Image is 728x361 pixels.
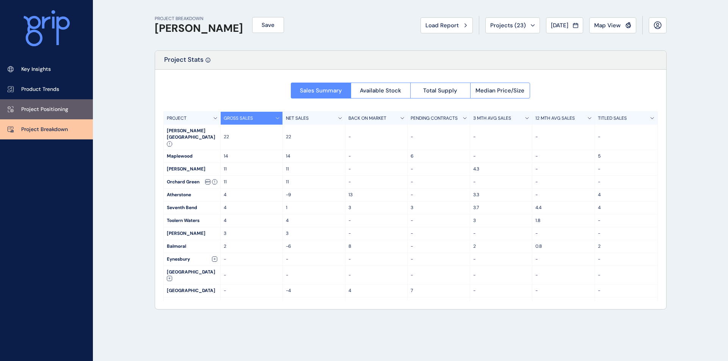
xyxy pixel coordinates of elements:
p: 4 [286,217,342,224]
p: 12 MTH AVG SALES [535,115,575,122]
p: - [473,230,529,237]
p: - [598,217,654,224]
div: [PERSON_NAME] [164,227,220,240]
span: Load Report [425,22,459,29]
p: 11 [224,179,280,185]
p: - [348,230,405,237]
p: - [348,134,405,140]
span: Map View [594,22,621,29]
p: 13 [348,192,405,198]
div: [PERSON_NAME][GEOGRAPHIC_DATA] [164,125,220,150]
div: Balmoral [164,240,220,253]
p: 14 [224,153,280,159]
span: [DATE] [551,22,568,29]
div: [GEOGRAPHIC_DATA] [164,297,220,316]
div: Eynesbury [164,253,220,266]
button: Total Supply [410,83,470,98]
p: -6 [286,243,342,250]
span: Available Stock [360,87,401,94]
p: BACK ON MARKET [348,115,386,122]
p: -4 [286,288,342,294]
p: - [348,217,405,224]
p: 5 [598,153,654,159]
p: Product Trends [21,86,59,93]
p: 22 [286,134,342,140]
p: - [224,256,280,263]
p: - [598,288,654,294]
p: - [224,288,280,294]
h1: [PERSON_NAME] [155,22,243,35]
p: - [598,272,654,278]
p: 3 [473,217,529,224]
p: - [411,230,467,237]
p: Project Positioning [21,106,68,113]
p: - [473,179,529,185]
button: [DATE] [546,17,583,33]
button: Projects (23) [485,17,540,33]
p: - [598,256,654,263]
p: 4 [598,192,654,198]
p: 11 [286,166,342,172]
p: 2 [598,243,654,250]
p: - [535,192,591,198]
p: 7 [411,288,467,294]
p: 3 [286,230,342,237]
p: 3 [348,205,405,211]
p: - [348,272,405,278]
p: 4 [224,217,280,224]
p: 4 [224,205,280,211]
p: 2 [473,243,529,250]
button: Median Price/Size [470,83,530,98]
p: - [535,272,591,278]
p: - [411,243,467,250]
p: 3 MTH AVG SALES [473,115,511,122]
p: 8 [348,243,405,250]
p: - [535,134,591,140]
div: [GEOGRAPHIC_DATA] [164,266,220,284]
span: Total Supply [423,87,457,94]
div: Atherstone [164,189,220,201]
button: Load Report [420,17,473,33]
p: - [411,272,467,278]
p: 1.8 [535,217,591,224]
p: - [535,153,591,159]
p: - [535,230,591,237]
p: GROSS SALES [224,115,253,122]
p: 1 [286,205,342,211]
p: - [535,256,591,263]
div: Toolern Waters [164,214,220,227]
p: - [411,256,467,263]
p: 14 [286,153,342,159]
p: - [535,179,591,185]
p: - [473,153,529,159]
div: Orchard Green [164,176,220,188]
p: - [411,217,467,224]
p: - [598,179,654,185]
p: 11 [286,179,342,185]
div: [GEOGRAPHIC_DATA] [164,284,220,297]
p: PROJECT [167,115,187,122]
p: - [535,166,591,172]
p: - [411,179,467,185]
p: - [598,230,654,237]
p: - [224,272,280,278]
p: - [411,134,467,140]
span: Projects ( 23 ) [490,22,526,29]
p: 4 [598,205,654,211]
p: 4 [224,192,280,198]
span: Sales Summary [300,87,342,94]
p: 22 [224,134,280,140]
div: [PERSON_NAME] [164,163,220,175]
p: 0.8 [535,243,591,250]
button: Map View [589,17,636,33]
p: 3 [411,205,467,211]
p: -9 [286,192,342,198]
p: TITLED SALES [598,115,627,122]
p: - [473,256,529,263]
p: 4.4 [535,205,591,211]
p: Project Stats [164,55,204,69]
button: Available Stock [351,83,411,98]
p: 3.3 [473,192,529,198]
p: - [348,179,405,185]
span: Median Price/Size [475,87,524,94]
